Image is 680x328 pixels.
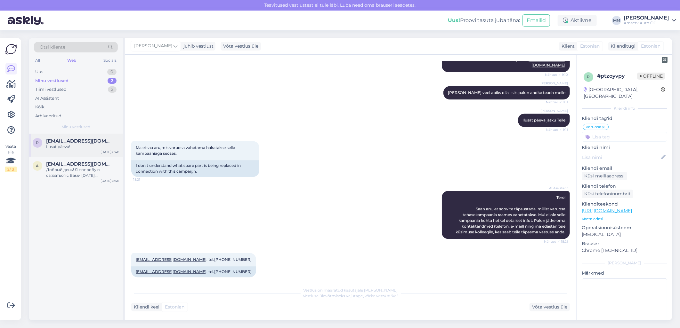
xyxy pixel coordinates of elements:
[582,270,667,277] p: Märkmed
[34,56,41,65] div: All
[448,17,460,23] b: Uus!
[624,15,676,26] a: [PERSON_NAME]Amserv Auto OÜ
[582,132,667,142] input: Lisa tag
[136,257,206,262] a: [EMAIL_ADDRESS][DOMAIN_NAME]
[662,57,668,63] img: zendesk
[134,43,172,50] span: [PERSON_NAME]
[540,108,568,113] span: [PERSON_NAME]
[544,72,568,77] span: Nähtud ✓ 9:10
[544,127,568,132] span: Nähtud ✓ 9:11
[544,186,568,191] span: AI Assistent
[637,73,665,80] span: Offline
[624,20,669,26] div: Amserv Auto OÜ
[558,15,597,26] div: Aktiivne
[136,257,252,262] span: . tel.[PHONE_NUMBER]
[582,190,633,198] div: Küsi telefoninumbrit
[35,69,43,75] div: Uus
[540,81,568,86] span: [PERSON_NAME]
[303,293,398,298] span: Vestluse ülevõtmiseks vajutage
[46,161,113,167] span: Allgromov@gmail.com
[181,43,214,50] div: juhib vestlust
[544,239,568,244] span: Nähtud ✓ 18:21
[136,145,236,156] span: Ma ei saa aru,mis varuosa vahetama hakatakse selle kampaaniaga seoses.
[608,43,635,50] div: Klienditugi
[587,74,590,79] span: p
[624,15,669,20] div: [PERSON_NAME]
[5,144,17,172] div: Vaata siia
[597,72,637,80] div: # ptzoyvpy
[102,56,118,65] div: Socials
[582,247,667,254] p: Chrome [TECHNICAL_ID]
[584,86,661,100] div: [GEOGRAPHIC_DATA], [GEOGRAPHIC_DATA]
[582,231,667,238] p: [MEDICAL_DATA]
[35,113,61,119] div: Arhiveeritud
[582,115,667,122] p: Kliendi tag'id
[165,304,184,310] span: Estonian
[108,78,117,84] div: 2
[101,150,119,154] div: [DATE] 8:48
[582,105,667,111] div: Kliendi info
[36,140,39,145] span: p
[108,86,117,93] div: 2
[46,138,113,144] span: ppaarn@hotmail.com
[582,240,667,247] p: Brauser
[46,167,119,178] div: Добрый день! Я попробую связаться с Вами [DATE]. [PERSON_NAME] позвоните мне 6052192
[133,277,157,282] span: 18:23
[5,43,17,55] img: Askly Logo
[40,44,65,51] span: Otsi kliente
[136,269,206,274] a: [EMAIL_ADDRESS][DOMAIN_NAME]
[131,304,159,310] div: Kliendi keel
[36,163,39,168] span: A
[35,95,59,102] div: AI Assistent
[544,100,568,105] span: Nähtud ✓ 9:11
[5,167,17,172] div: 2 / 3
[66,56,77,65] div: Web
[448,90,565,95] span: [PERSON_NAME] veel abiks olla , siis palun andke teada meile
[522,118,565,122] span: Ilusat päeva jätku Teile
[61,124,90,130] span: Minu vestlused
[582,144,667,151] p: Kliendi nimi
[582,201,667,207] p: Klienditeekond
[46,144,119,150] div: Ilusat päeva!
[522,14,550,27] button: Emailid
[133,177,157,182] span: 18:21
[131,266,256,277] div: . tel.[PHONE_NUMBER]
[582,260,667,266] div: [PERSON_NAME]
[582,216,667,222] p: Vaata edasi ...
[582,154,660,161] input: Lisa nimi
[448,17,520,24] div: Proovi tasuta juba täna:
[582,183,667,190] p: Kliendi telefon
[35,78,69,84] div: Minu vestlused
[582,208,632,214] a: [URL][DOMAIN_NAME]
[582,165,667,172] p: Kliendi email
[304,288,398,293] span: Vestlus on määratud kasutajale [PERSON_NAME]
[107,69,117,75] div: 0
[35,104,45,110] div: Kõik
[612,16,621,25] div: MM
[101,178,119,183] div: [DATE] 8:46
[35,86,67,93] div: Tiimi vestlused
[363,293,398,298] i: „Võtke vestlus üle”
[582,224,667,231] p: Operatsioonisüsteem
[456,195,566,234] span: Tere! Saan aru, et soovite täpsustada, millist varuosa tehasekampaania raames vahetatakse. Mul ei...
[559,43,575,50] div: Klient
[530,303,570,311] div: Võta vestlus üle
[641,43,660,50] span: Estonian
[580,43,600,50] span: Estonian
[221,42,261,51] div: Võta vestlus üle
[131,160,259,177] div: I don't understand what spare part is being replaced in connection with this campaign.
[582,172,627,180] div: Küsi meiliaadressi
[586,125,601,129] span: varuosa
